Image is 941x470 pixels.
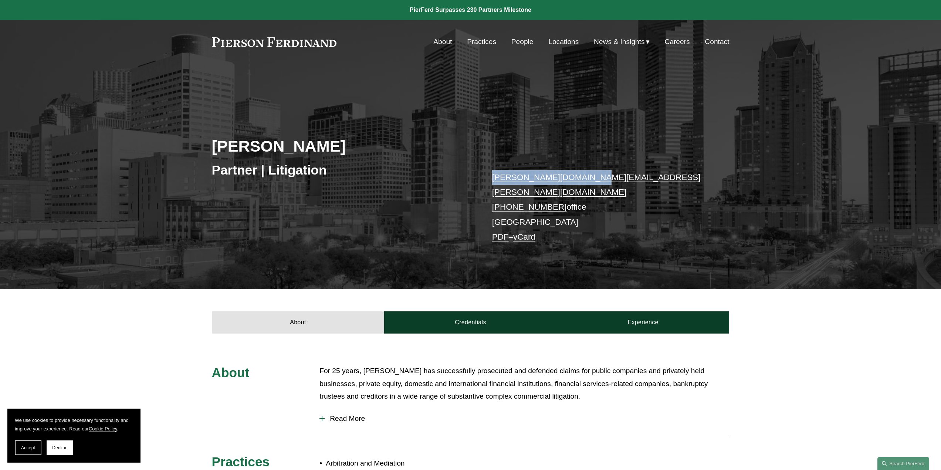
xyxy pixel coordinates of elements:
a: About [433,35,452,49]
button: Read More [319,409,729,428]
span: Practices [212,454,270,469]
a: Contact [705,35,729,49]
button: Accept [15,440,41,455]
a: Practices [467,35,496,49]
a: vCard [513,232,535,241]
p: We use cookies to provide necessary functionality and improve your experience. Read our . [15,416,133,433]
span: Accept [21,445,35,450]
a: Credentials [384,311,557,334]
p: For 25 years, [PERSON_NAME] has successfully prosecuted and defended claims for public companies ... [319,365,729,403]
a: Locations [548,35,579,49]
h2: [PERSON_NAME] [212,136,471,156]
span: Decline [52,445,68,450]
a: People [511,35,534,49]
span: News & Insights [594,35,645,48]
button: Decline [47,440,73,455]
p: office [GEOGRAPHIC_DATA] – [492,170,708,245]
a: Experience [557,311,730,334]
span: About [212,365,250,380]
a: [PHONE_NUMBER] [492,202,567,212]
a: PDF [492,232,509,241]
a: Search this site [877,457,929,470]
a: Careers [664,35,690,49]
a: folder dropdown [594,35,650,49]
a: About [212,311,385,334]
section: Cookie banner [7,409,141,463]
a: [PERSON_NAME][DOMAIN_NAME][EMAIL_ADDRESS][PERSON_NAME][DOMAIN_NAME] [492,173,701,197]
a: Cookie Policy [89,426,117,432]
h3: Partner | Litigation [212,162,471,178]
span: Read More [325,415,729,423]
p: Arbitration and Mediation [326,457,470,470]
